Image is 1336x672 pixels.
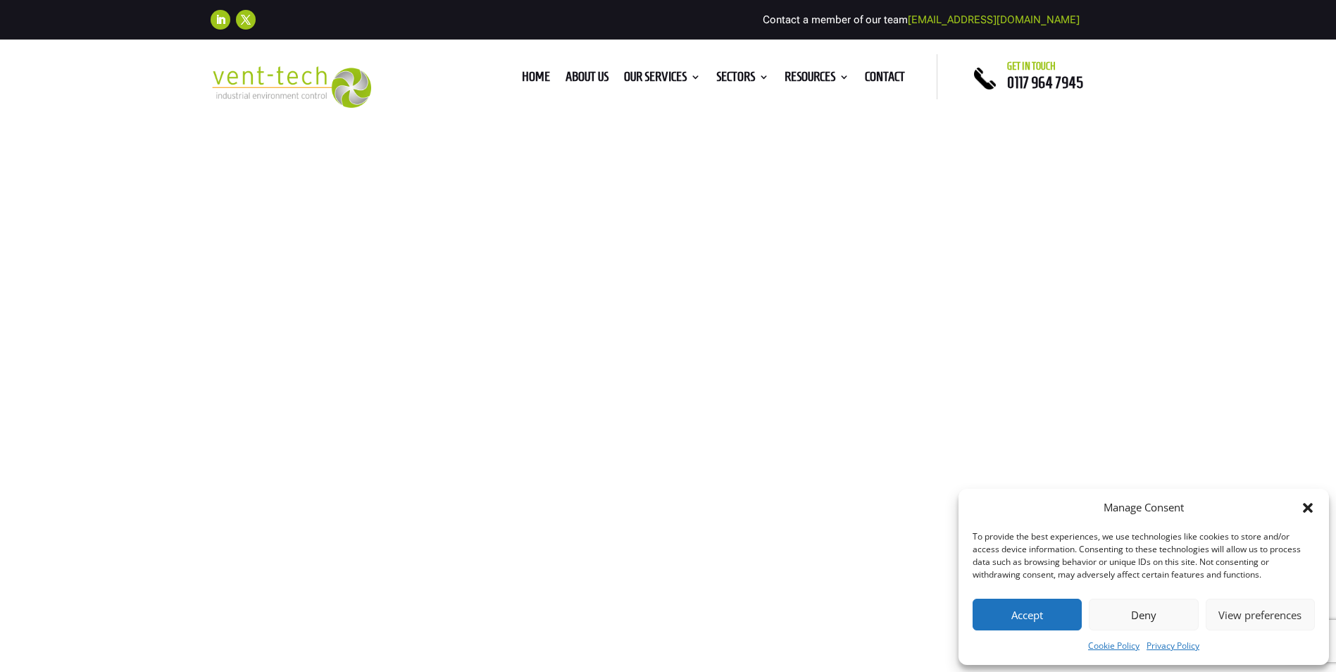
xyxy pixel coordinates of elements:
[1089,599,1198,630] button: Deny
[624,72,701,87] a: Our Services
[1206,599,1315,630] button: View preferences
[1147,637,1199,654] a: Privacy Policy
[908,13,1080,26] a: [EMAIL_ADDRESS][DOMAIN_NAME]
[566,72,608,87] a: About us
[1104,499,1184,516] div: Manage Consent
[1301,501,1315,515] div: Close dialog
[716,72,769,87] a: Sectors
[973,530,1313,581] div: To provide the best experiences, we use technologies like cookies to store and/or access device i...
[236,10,256,30] a: Follow on X
[1088,637,1140,654] a: Cookie Policy
[211,10,230,30] a: Follow on LinkedIn
[1007,74,1083,91] a: 0117 964 7945
[865,72,905,87] a: Contact
[785,72,849,87] a: Resources
[1007,61,1056,72] span: Get in touch
[763,13,1080,26] span: Contact a member of our team
[973,599,1082,630] button: Accept
[211,66,372,108] img: 2023-09-27T08_35_16.549ZVENT-TECH---Clear-background
[522,72,550,87] a: Home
